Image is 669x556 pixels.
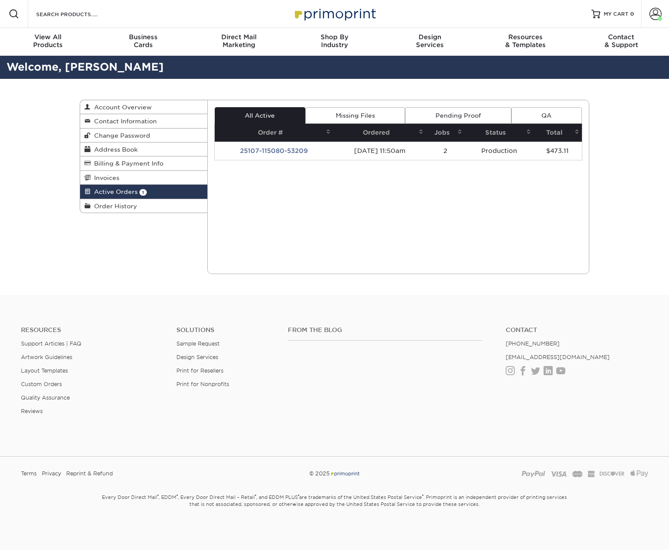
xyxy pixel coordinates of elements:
[478,33,573,41] span: Resources
[191,28,287,56] a: Direct MailMarketing
[91,146,138,153] span: Address Book
[426,124,464,142] th: Jobs
[630,11,634,17] span: 0
[511,107,582,124] a: QA
[139,189,147,196] span: 1
[21,326,163,334] h4: Resources
[21,467,37,480] a: Terms
[574,33,669,49] div: & Support
[287,33,382,49] div: Industry
[298,494,299,498] sup: ®
[422,494,423,498] sup: ®
[291,4,378,23] img: Primoprint
[95,33,191,49] div: Cards
[191,33,287,49] div: Marketing
[506,326,648,334] a: Contact
[157,494,159,498] sup: ®
[91,203,137,210] span: Order History
[80,171,207,185] a: Invoices
[91,132,150,139] span: Change Password
[333,124,426,142] th: Ordered
[91,160,163,167] span: Billing & Payment Info
[287,33,382,41] span: Shop By
[80,491,589,529] small: Every Door Direct Mail , EDDM , Every Door Direct Mail – Retail , and EDDM PLUS are trademarks of...
[21,408,43,414] a: Reviews
[80,156,207,170] a: Billing & Payment Info
[80,114,207,128] a: Contact Information
[604,10,628,18] span: MY CART
[534,124,582,142] th: Total
[91,188,138,195] span: Active Orders
[95,33,191,41] span: Business
[506,354,610,360] a: [EMAIL_ADDRESS][DOMAIN_NAME]
[21,367,68,374] a: Layout Templates
[574,28,669,56] a: Contact& Support
[176,326,274,334] h4: Solutions
[305,107,405,124] a: Missing Files
[91,118,157,125] span: Contact Information
[80,129,207,142] a: Change Password
[465,124,534,142] th: Status
[21,381,62,387] a: Custom Orders
[405,107,511,124] a: Pending Proof
[176,354,218,360] a: Design Services
[176,367,223,374] a: Print for Resellers
[215,124,333,142] th: Order #
[215,142,333,160] td: 25107-115080-53209
[574,33,669,41] span: Contact
[478,28,573,56] a: Resources& Templates
[426,142,464,160] td: 2
[176,494,178,498] sup: ®
[95,28,191,56] a: BusinessCards
[91,104,152,111] span: Account Overview
[333,142,426,160] td: [DATE] 11:50am
[21,354,72,360] a: Artwork Guidelines
[382,33,478,41] span: Design
[80,199,207,213] a: Order History
[35,9,120,19] input: SEARCH PRODUCTS.....
[506,340,560,347] a: [PHONE_NUMBER]
[465,142,534,160] td: Production
[287,28,382,56] a: Shop ByIndustry
[288,326,482,334] h4: From the Blog
[330,470,360,477] img: Primoprint
[176,340,220,347] a: Sample Request
[80,185,207,199] a: Active Orders 1
[478,33,573,49] div: & Templates
[191,33,287,41] span: Direct Mail
[215,107,305,124] a: All Active
[382,33,478,49] div: Services
[228,467,441,480] div: © 2025
[42,467,61,480] a: Privacy
[255,494,256,498] sup: ®
[80,142,207,156] a: Address Book
[176,381,229,387] a: Print for Nonprofits
[91,174,119,181] span: Invoices
[21,340,81,347] a: Support Articles | FAQ
[382,28,478,56] a: DesignServices
[534,142,582,160] td: $473.11
[66,467,113,480] a: Reprint & Refund
[80,100,207,114] a: Account Overview
[21,394,70,401] a: Quality Assurance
